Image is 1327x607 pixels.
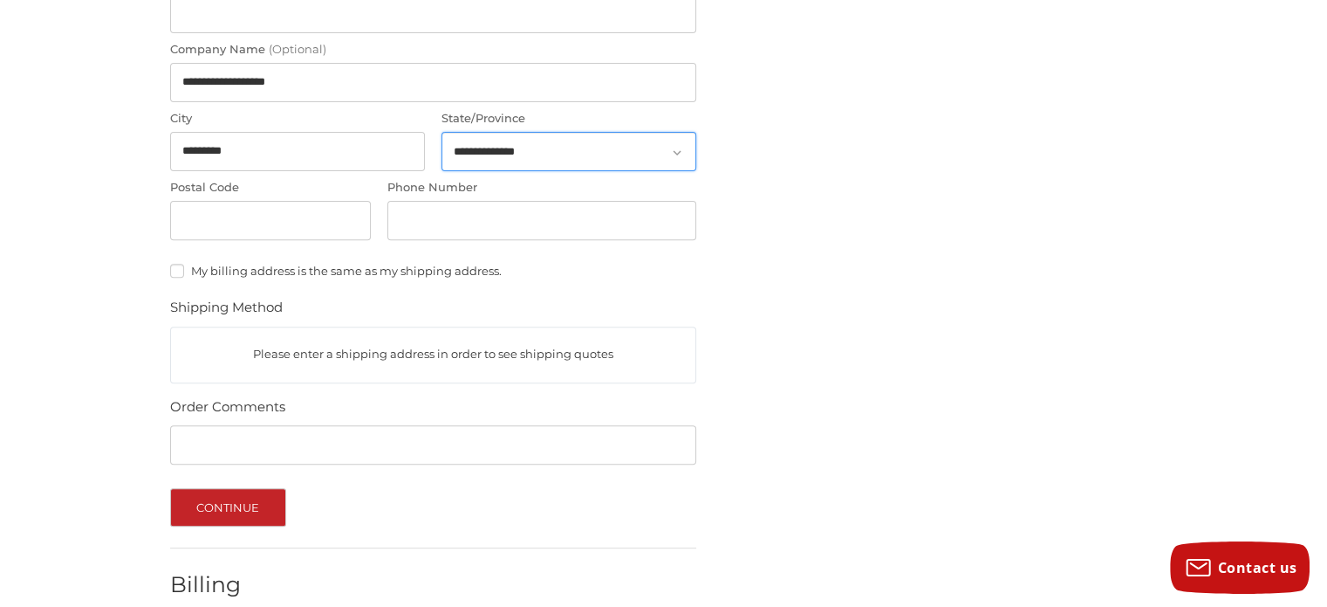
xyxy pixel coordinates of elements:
h2: Billing [170,571,272,598]
label: Company Name [170,41,696,59]
button: Contact us [1170,541,1310,594]
legend: Order Comments [170,397,285,425]
button: Continue [170,488,286,527]
label: Postal Code [170,179,371,197]
label: My billing address is the same as my shipping address. [170,264,696,278]
legend: Shipping Method [170,298,283,326]
label: State/Province [441,110,696,128]
span: Contact us [1218,558,1297,577]
label: Phone Number [387,179,696,197]
p: Please enter a shipping address in order to see shipping quotes [171,338,695,372]
label: City [170,110,425,128]
small: (Optional) [269,42,326,56]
